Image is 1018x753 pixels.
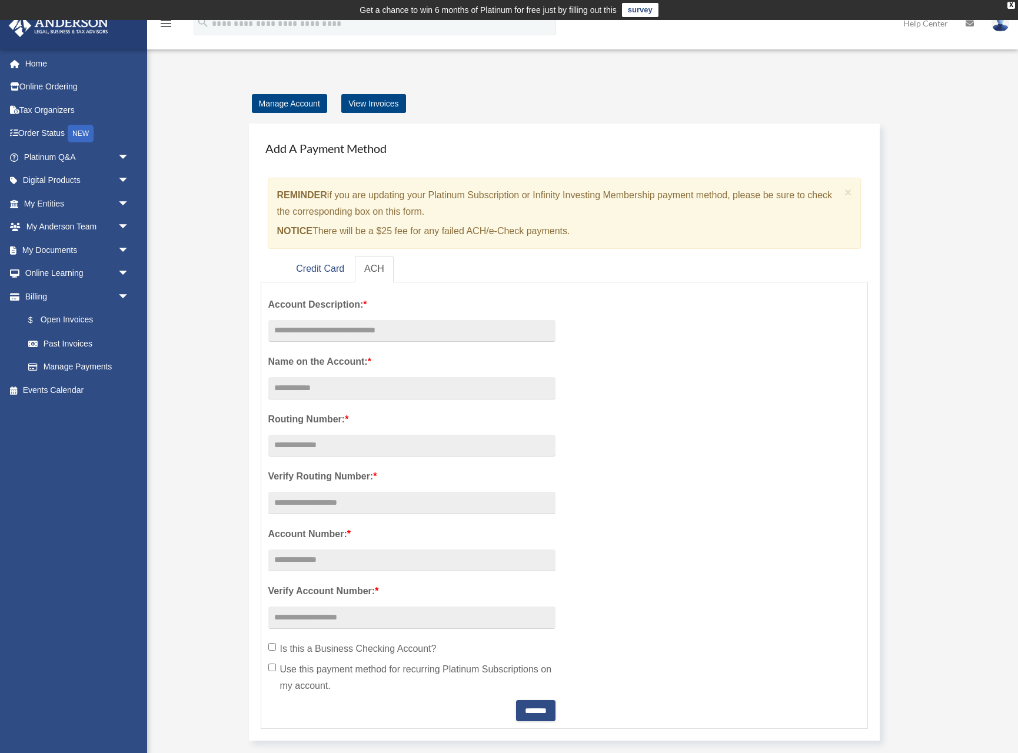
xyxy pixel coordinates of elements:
[35,313,41,328] span: $
[8,215,147,239] a: My Anderson Teamarrow_drop_down
[268,354,555,370] label: Name on the Account:
[277,223,840,239] p: There will be a $25 fee for any failed ACH/e-Check payments.
[277,226,312,236] strong: NOTICE
[8,75,147,99] a: Online Ordering
[844,186,852,198] button: Close
[261,135,869,161] h4: Add A Payment Method
[844,185,852,199] span: ×
[268,411,555,428] label: Routing Number:
[16,355,141,379] a: Manage Payments
[360,3,617,17] div: Get a chance to win 6 months of Platinum for free just by filling out this
[8,378,147,402] a: Events Calendar
[118,145,141,169] span: arrow_drop_down
[287,256,354,282] a: Credit Card
[8,145,147,169] a: Platinum Q&Aarrow_drop_down
[277,190,327,200] strong: REMINDER
[16,308,147,332] a: $Open Invoices
[159,16,173,31] i: menu
[8,122,147,146] a: Order StatusNEW
[622,3,658,17] a: survey
[268,468,555,485] label: Verify Routing Number:
[8,52,147,75] a: Home
[68,125,94,142] div: NEW
[118,285,141,309] span: arrow_drop_down
[992,15,1009,32] img: User Pic
[268,178,861,249] div: if you are updating your Platinum Subscription or Infinity Investing Membership payment method, p...
[341,94,405,113] a: View Invoices
[252,94,327,113] a: Manage Account
[355,256,394,282] a: ACH
[118,238,141,262] span: arrow_drop_down
[268,296,555,313] label: Account Description:
[118,169,141,193] span: arrow_drop_down
[268,664,276,671] input: Use this payment method for recurring Platinum Subscriptions on my account.
[8,192,147,215] a: My Entitiesarrow_drop_down
[118,262,141,286] span: arrow_drop_down
[8,169,147,192] a: Digital Productsarrow_drop_down
[268,641,555,657] label: Is this a Business Checking Account?
[118,215,141,239] span: arrow_drop_down
[8,262,147,285] a: Online Learningarrow_drop_down
[197,16,209,29] i: search
[159,21,173,31] a: menu
[5,14,112,37] img: Anderson Advisors Platinum Portal
[268,661,555,694] label: Use this payment method for recurring Platinum Subscriptions on my account.
[268,643,276,651] input: Is this a Business Checking Account?
[1007,2,1015,9] div: close
[118,192,141,216] span: arrow_drop_down
[8,98,147,122] a: Tax Organizers
[8,238,147,262] a: My Documentsarrow_drop_down
[268,526,555,542] label: Account Number:
[268,583,555,599] label: Verify Account Number:
[8,285,147,308] a: Billingarrow_drop_down
[16,332,147,355] a: Past Invoices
